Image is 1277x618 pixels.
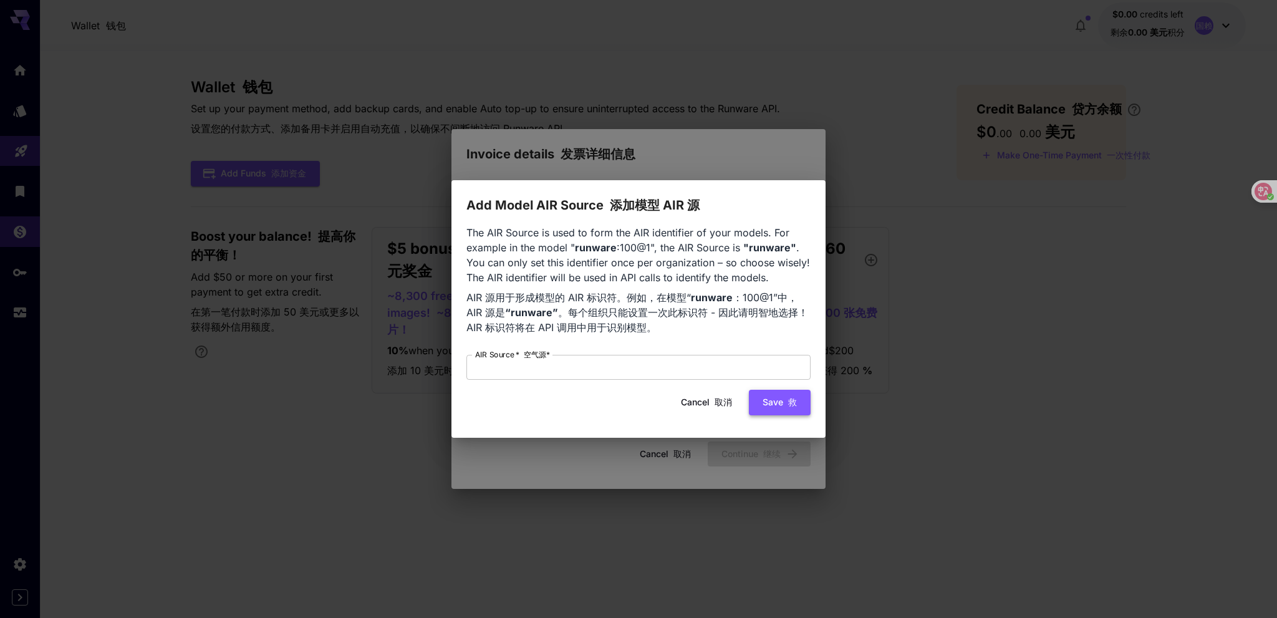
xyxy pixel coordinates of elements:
iframe: Chat Widget [1215,558,1277,618]
font: 取消 [715,397,732,407]
span: The AIR Source is used to form the AIR identifier of your models. For example in the model " :100... [466,226,811,334]
h2: Add Model AIR Source [451,180,826,215]
b: “runware” [505,306,558,319]
b: runware [575,241,617,254]
font: 添加模型 AIR 源 [610,198,700,213]
div: 聊天小组件 [1215,558,1277,618]
button: Cancel 取消 [674,390,739,415]
b: "runware" [743,241,796,254]
label: AIR Source [475,349,550,360]
font: 空气源 [524,350,550,359]
font: AIR 源用于形成模型的 AIR 标识符。例如，在模型“ ：100@1”中，AIR 源是 。每个组织只能设置一次此标识符 - 因此请明智地选择！AIR 标识符将在 API 调用中用于识别模型。 [466,291,808,334]
button: Save 救 [749,390,811,415]
font: 救 [788,397,797,407]
b: runware [691,291,733,304]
